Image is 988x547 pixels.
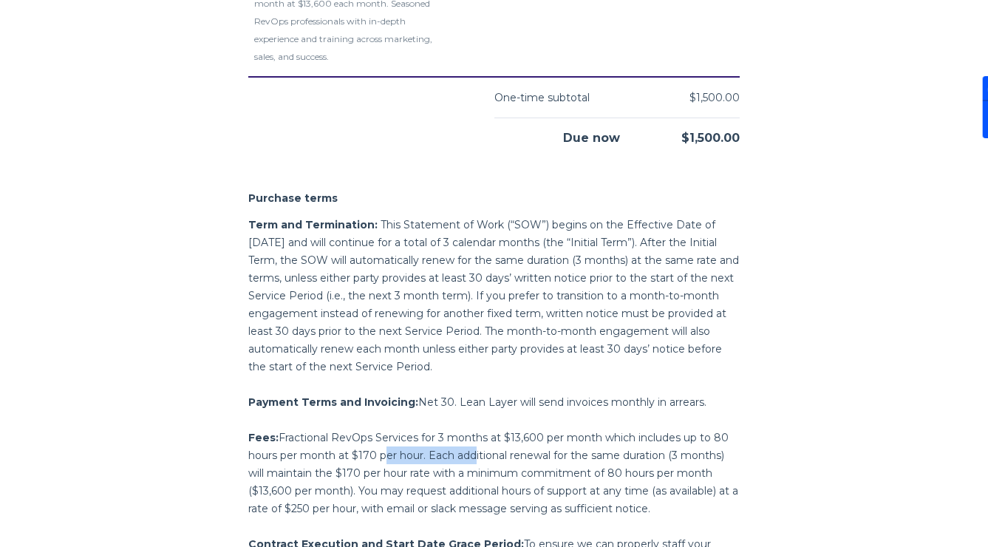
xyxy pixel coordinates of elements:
span: Fractional RevOps Services for 3 months at $13,600 per month which includes up to 80 hours per mo... [248,431,738,515]
div: Due now [494,118,620,147]
p: This Statement of Work (“SOW”) begins on the Effective Date of [DATE] and will continue for a tot... [248,216,740,376]
h2: Purchase terms [248,189,740,207]
div: $1,500.00 [617,118,740,147]
span: Term and Termination: [248,218,378,231]
span: $1,500.00 [689,91,740,104]
span: Payment Terms and Invoicing: [248,395,418,409]
span: Fees: [248,431,279,444]
div: One-time subtotal [494,89,590,106]
span: Net 30. Lean Layer will send invoices monthly in arrears. [418,395,706,409]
